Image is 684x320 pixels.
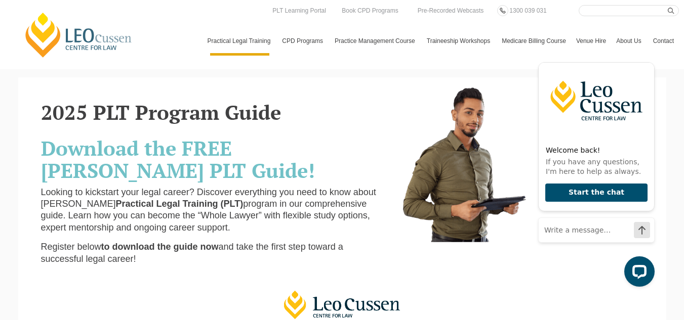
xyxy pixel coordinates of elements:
[41,101,386,123] h1: 2025 PLT Program Guide
[507,5,549,16] a: 1300 039 031
[497,26,571,56] a: Medicare Billing Course
[41,199,370,233] span: program in our comprehensive guide. Learn how you can become the “Whole Lawyer” with flexible stu...
[571,26,611,56] a: Venue Hire
[648,26,679,56] a: Contact
[41,242,343,263] span: and take the first step toward a successful legal career!
[422,26,497,56] a: Traineeship Workshops
[509,7,546,14] span: 1300 039 031
[611,26,648,56] a: About Us
[41,187,376,209] span: Looking to kickstart your legal career? Discover everything you need to know about [PERSON_NAME]
[330,26,422,56] a: Practice Management Course
[277,26,330,56] a: CPD Programs
[116,199,244,209] span: Practical Legal Training (PLT)
[415,5,487,16] a: Pre-Recorded Webcasts
[530,43,659,295] iframe: LiveChat chat widget
[203,26,277,56] a: Practical Legal Training
[23,11,135,59] a: [PERSON_NAME] Centre for Law
[41,242,101,252] span: Register below
[101,242,219,252] span: to download the guide now
[41,134,315,184] strong: Download the FREE [PERSON_NAME] PLT Guide!
[339,5,400,16] a: Book CPD Programs
[270,5,329,16] a: PLT Learning Portal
